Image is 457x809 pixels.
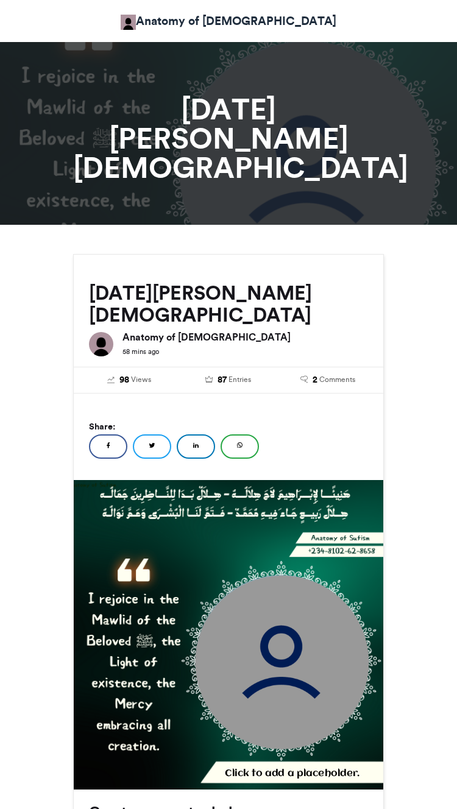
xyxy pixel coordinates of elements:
span: Entries [228,374,251,385]
a: Anatomy of [DEMOGRAPHIC_DATA] [121,12,336,30]
span: 2 [313,373,317,387]
h1: [DATE][PERSON_NAME][DEMOGRAPHIC_DATA] [73,94,384,182]
img: Umar Hamza [121,15,136,30]
a: 87 Entries [188,373,269,387]
small: 58 mins ago [122,347,159,356]
h2: [DATE][PERSON_NAME][DEMOGRAPHIC_DATA] [89,282,368,326]
span: 87 [218,373,227,387]
span: 98 [119,373,129,387]
a: 2 Comments [287,373,368,387]
div: Click to add a placeholder. [225,767,380,780]
h5: Share: [89,419,368,434]
img: user_circle.png [195,575,369,749]
h6: Anatomy of [DEMOGRAPHIC_DATA] [122,332,368,342]
img: Anatomy of Sufism [89,332,113,356]
a: 98 Views [89,373,170,387]
span: Comments [319,374,355,385]
span: Views [131,374,151,385]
